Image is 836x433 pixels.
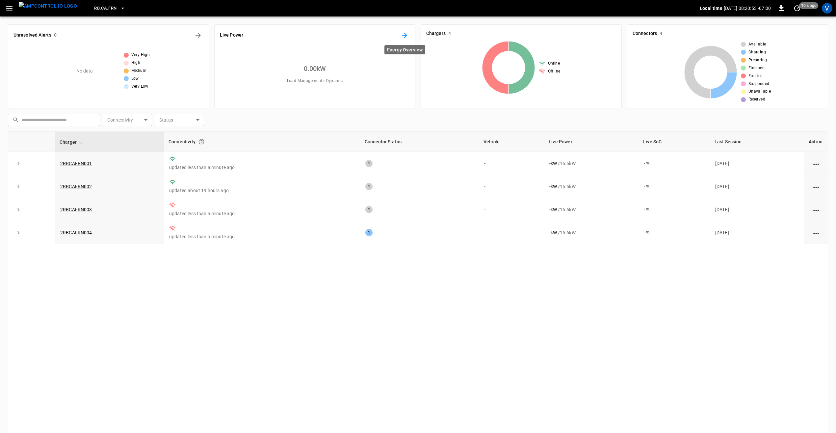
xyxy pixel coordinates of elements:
[479,221,544,244] td: -
[639,152,710,175] td: - %
[399,30,410,41] button: Energy Overview
[549,160,557,167] p: - kW
[748,73,763,79] span: Faulted
[169,164,355,171] p: updated less than a minute ago
[13,182,23,191] button: expand row
[812,160,820,167] div: action cell options
[710,221,804,244] td: [DATE]
[287,78,343,84] span: Load Management = Dynamic
[448,30,451,37] h6: 4
[76,68,93,74] p: No data
[549,160,633,167] div: / 16.6 kW
[549,229,557,236] p: - kW
[60,230,92,235] a: 2RBCAFRN004
[544,132,639,152] th: Live Power
[710,152,804,175] td: [DATE]
[13,205,23,215] button: expand row
[724,5,771,12] p: [DATE] 08:20:53 -07:00
[748,49,766,56] span: Charging
[700,5,722,12] p: Local time
[19,2,77,10] img: ampcontrol.io logo
[94,5,117,12] span: RB.CA.FRN
[549,229,633,236] div: / 16.6 kW
[660,30,662,37] h6: 4
[710,175,804,198] td: [DATE]
[812,229,820,236] div: action cell options
[131,75,139,82] span: Low
[91,2,128,15] button: RB.CA.FRN
[812,206,820,213] div: action cell options
[633,30,657,37] h6: Connectors
[131,68,146,74] span: Medium
[748,57,767,64] span: Preparing
[479,175,544,198] td: -
[479,132,544,152] th: Vehicle
[13,32,51,39] h6: Unresolved Alerts
[479,198,544,221] td: -
[13,228,23,238] button: expand row
[196,136,207,148] button: Connection between the charger and our software.
[710,132,804,152] th: Last Session
[365,229,373,236] div: 1
[220,32,243,39] h6: Live Power
[639,221,710,244] td: - %
[360,132,479,152] th: Connector Status
[13,159,23,168] button: expand row
[748,96,765,103] span: Reserved
[169,210,355,217] p: updated less than a minute ago
[60,184,92,189] a: 2RBCAFRN002
[169,136,355,148] div: Connectivity
[710,198,804,221] td: [DATE]
[60,207,92,212] a: 2RBCAFRN003
[131,83,148,90] span: Very Low
[548,60,560,67] span: Online
[792,3,802,14] button: set refresh interval
[169,187,355,194] p: updated about 19 hours ago
[804,132,828,152] th: Action
[639,132,710,152] th: Live SoC
[799,2,819,9] span: 10 s ago
[748,65,765,72] span: Finished
[365,160,373,167] div: 1
[549,183,557,190] p: - kW
[54,32,57,39] h6: 0
[365,206,373,213] div: 1
[365,183,373,190] div: 1
[822,3,832,14] div: profile-icon
[549,206,557,213] p: - kW
[549,206,633,213] div: / 16.6 kW
[639,175,710,198] td: - %
[639,198,710,221] td: - %
[549,183,633,190] div: / 16.6 kW
[384,45,425,54] div: Energy Overview
[169,233,355,240] p: updated less than a minute ago
[812,183,820,190] div: action cell options
[304,63,326,74] h6: 0.00 kW
[748,88,771,95] span: Unavailable
[748,41,766,48] span: Available
[548,68,561,75] span: Offline
[60,161,92,166] a: 2RBCAFRN001
[131,52,150,58] span: Very High
[131,60,141,66] span: High
[193,30,203,41] button: All Alerts
[426,30,446,37] h6: Chargers
[60,138,85,146] span: Charger
[748,81,770,87] span: Suspended
[479,152,544,175] td: -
